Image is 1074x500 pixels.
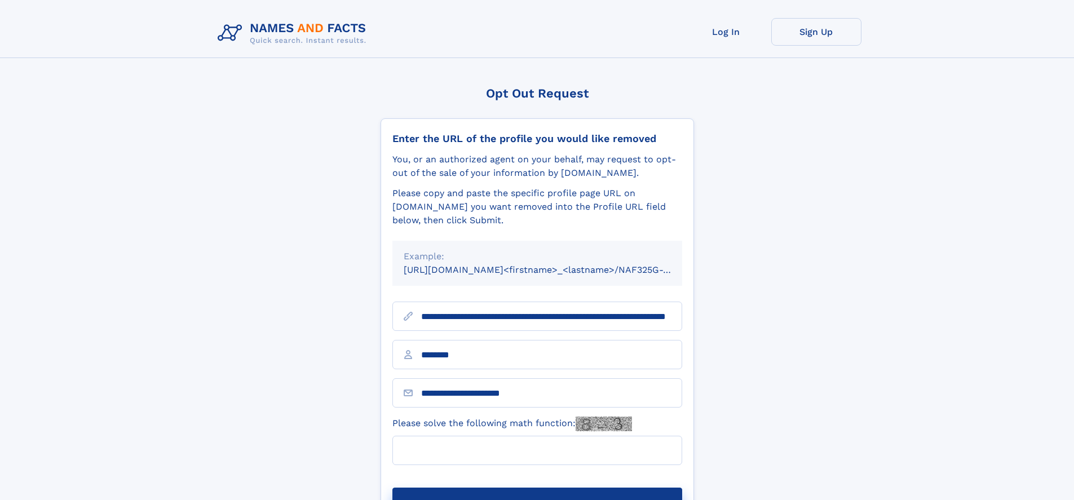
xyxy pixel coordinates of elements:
[392,132,682,145] div: Enter the URL of the profile you would like removed
[771,18,861,46] a: Sign Up
[392,153,682,180] div: You, or an authorized agent on your behalf, may request to opt-out of the sale of your informatio...
[392,417,632,431] label: Please solve the following math function:
[213,18,375,48] img: Logo Names and Facts
[392,187,682,227] div: Please copy and paste the specific profile page URL on [DOMAIN_NAME] you want removed into the Pr...
[404,250,671,263] div: Example:
[381,86,694,100] div: Opt Out Request
[404,264,704,275] small: [URL][DOMAIN_NAME]<firstname>_<lastname>/NAF325G-xxxxxxxx
[681,18,771,46] a: Log In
